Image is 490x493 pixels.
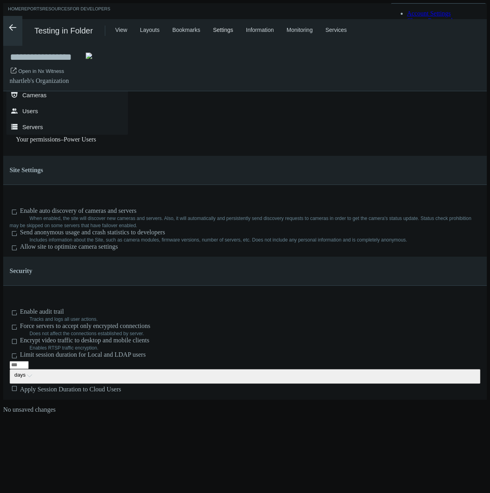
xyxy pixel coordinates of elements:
a: For Developers [70,6,110,16]
span: Servers [22,124,43,130]
span: Encrypt video traffic to desktop and mobile clients [20,337,150,344]
a: Bookmarks [172,27,200,33]
a: Monitoring [287,27,313,33]
span: Send anonymous usage and crash statistics to developers [20,229,165,236]
label: Includes information about the Site, such as camera modules, firmware versions, number of servers... [30,237,407,243]
a: Reports [21,6,42,16]
span: Testing in Folder [34,26,93,35]
span: Cameras [22,92,47,98]
a: Home [8,6,21,16]
a: View [115,27,127,33]
a: Open in Nx Witness [18,68,64,74]
span: Force servers to accept only encrypted connections [20,322,150,329]
h4: Site Settings [10,167,480,174]
a: Information [246,27,274,33]
span: Users [22,108,38,114]
h4: Security [10,267,480,275]
a: Resources [42,6,70,16]
label: When enabled, the site will discover new cameras and servers. Also, it will automatically and per... [10,216,471,228]
div: No unsaved changes [3,406,487,419]
a: Change Password [407,17,453,24]
a: Layouts [140,27,159,33]
a: Services [325,27,347,33]
div: Settings [213,27,233,40]
a: Account Settings [407,10,451,17]
span: nhartleb's Organization [10,77,69,84]
button: days [10,369,480,384]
